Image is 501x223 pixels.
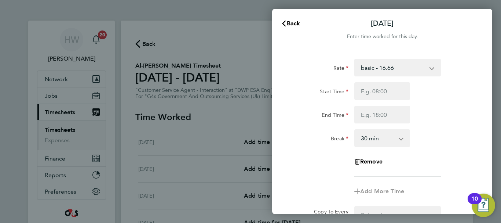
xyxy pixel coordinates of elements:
[274,16,308,31] button: Back
[331,135,348,144] label: Break
[354,106,410,123] input: E.g. 18:00
[320,88,348,97] label: Start Time
[272,32,492,41] div: Enter time worked for this day.
[360,158,383,165] span: Remove
[472,194,495,217] button: Open Resource Center, 10 new notifications
[308,208,348,222] label: Copy To Every Following
[371,18,394,29] p: [DATE]
[471,199,478,208] div: 10
[354,159,383,165] button: Remove
[333,65,348,73] label: Rate
[287,20,300,27] span: Back
[322,112,348,121] label: End Time
[354,82,410,100] input: E.g. 08:00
